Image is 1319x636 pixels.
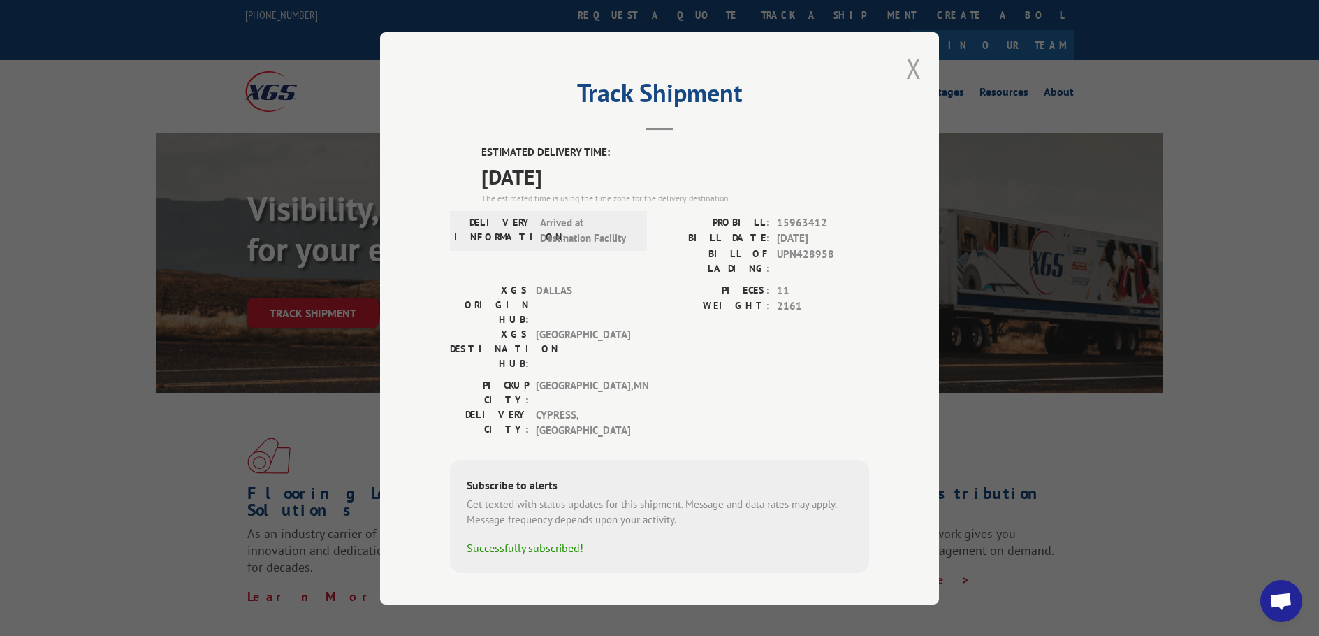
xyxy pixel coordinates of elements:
span: [GEOGRAPHIC_DATA] , MN [536,377,630,407]
span: [DATE] [777,231,869,247]
button: Close modal [906,50,921,87]
div: Open chat [1260,580,1302,622]
div: Get texted with status updates for this shipment. Message and data rates may apply. Message frequ... [467,496,852,528]
label: DELIVERY CITY: [450,407,529,438]
span: 15963412 [777,215,869,231]
span: Arrived at Destination Facility [540,215,634,246]
label: ESTIMATED DELIVERY TIME: [481,145,869,161]
span: DALLAS [536,282,630,326]
label: XGS ORIGIN HUB: [450,282,529,326]
h2: Track Shipment [450,83,869,110]
span: [DATE] [481,160,869,191]
label: BILL DATE: [659,231,770,247]
label: XGS DESTINATION HUB: [450,326,529,370]
span: CYPRESS , [GEOGRAPHIC_DATA] [536,407,630,438]
label: WEIGHT: [659,298,770,315]
label: DELIVERY INFORMATION: [454,215,533,246]
div: The estimated time is using the time zone for the delivery destination. [481,191,869,204]
label: PROBILL: [659,215,770,231]
span: [GEOGRAPHIC_DATA] [536,326,630,370]
label: BILL OF LADING: [659,246,770,275]
span: 2161 [777,298,869,315]
span: 11 [777,282,869,298]
label: PIECES: [659,282,770,298]
span: UPN428958 [777,246,869,275]
div: Successfully subscribed! [467,539,852,556]
label: PICKUP CITY: [450,377,529,407]
div: Subscribe to alerts [467,476,852,496]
